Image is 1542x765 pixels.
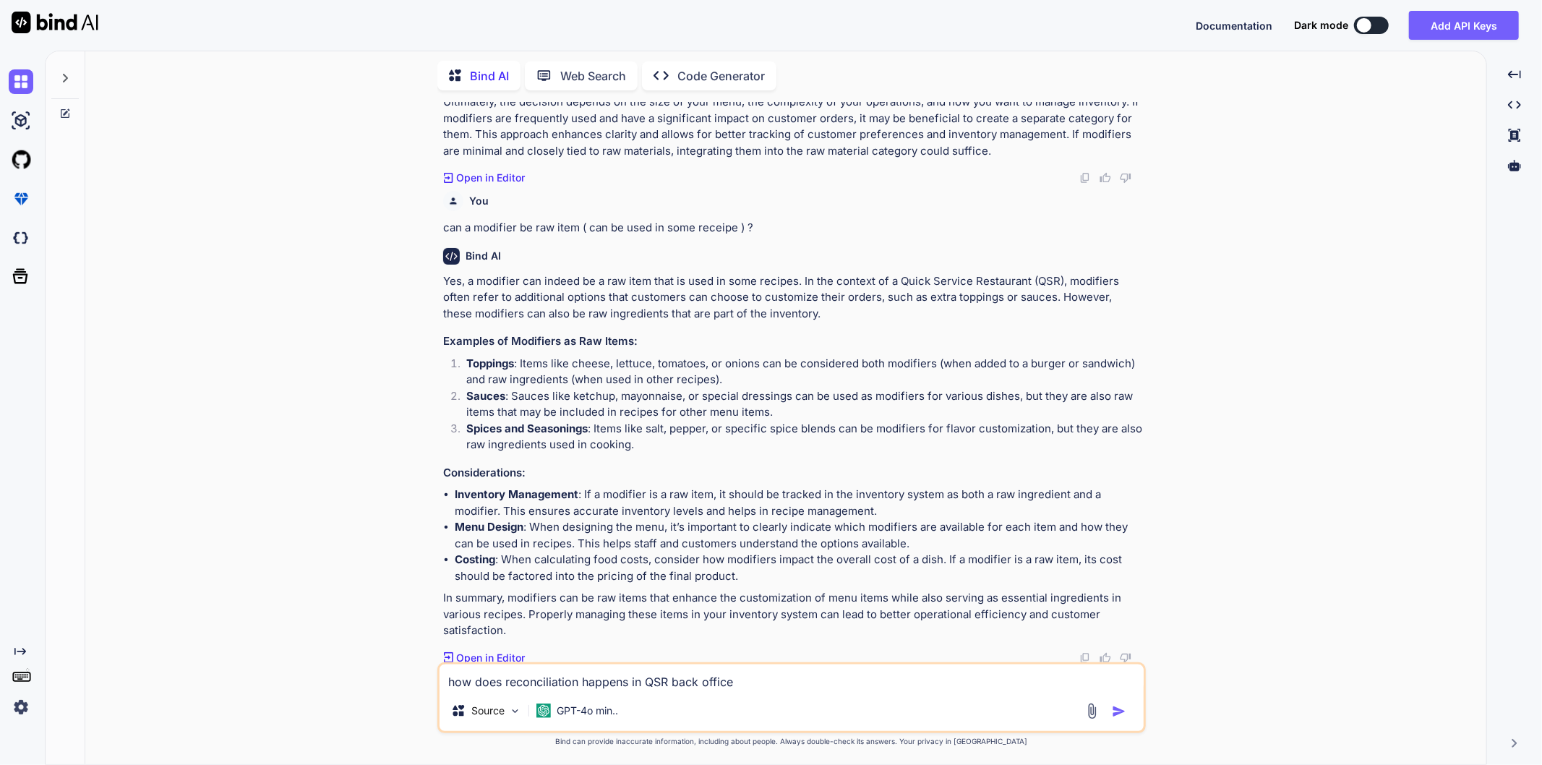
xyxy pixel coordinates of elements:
p: Bind can provide inaccurate information, including about people. Always double-check its answers.... [437,736,1146,747]
p: Open in Editor [456,171,525,185]
button: Documentation [1196,18,1272,33]
strong: Toppings [466,356,514,370]
p: Open in Editor [456,651,525,665]
h6: Bind AI [466,249,501,263]
button: Add API Keys [1409,11,1519,40]
p: : When designing the menu, it’s important to clearly indicate which modifiers are available for e... [455,519,1143,552]
img: ai-studio [9,108,33,133]
p: : If a modifier is a raw item, it should be tracked in the inventory system as both a raw ingredi... [455,487,1143,519]
p: Bind AI [470,67,509,85]
p: Source [471,704,505,718]
img: like [1100,172,1111,184]
img: premium [9,187,33,211]
h3: Considerations: [443,465,1143,482]
p: : Sauces like ketchup, mayonnaise, or special dressings can be used as modifiers for various dish... [466,388,1143,421]
span: Documentation [1196,20,1272,32]
img: icon [1112,704,1126,719]
p: Ultimately, the decision depends on the size of your menu, the complexity of your operations, and... [443,94,1143,159]
img: Bind AI [12,12,98,33]
p: Web Search [560,67,626,85]
img: darkCloudIdeIcon [9,226,33,250]
strong: Menu Design [455,520,523,534]
img: githubLight [9,148,33,172]
h6: You [469,194,489,208]
strong: Costing [455,552,495,566]
span: Dark mode [1294,18,1348,33]
p: : Items like cheese, lettuce, tomatoes, or onions can be considered both modifiers (when added to... [466,356,1143,388]
p: : When calculating food costs, consider how modifiers impact the overall cost of a dish. If a mod... [455,552,1143,584]
img: copy [1079,652,1091,664]
p: : Items like salt, pepper, or specific spice blends can be modifiers for flavor customization, bu... [466,421,1143,453]
p: In summary, modifiers can be raw items that enhance the customization of menu items while also se... [443,590,1143,639]
img: like [1100,652,1111,664]
img: GPT-4o mini [536,704,551,718]
img: copy [1079,172,1091,184]
strong: Spices and Seasonings [466,422,588,435]
h3: Examples of Modifiers as Raw Items: [443,333,1143,350]
img: chat [9,69,33,94]
strong: Inventory Management [455,487,578,501]
img: settings [9,695,33,719]
p: Yes, a modifier can indeed be a raw item that is used in some recipes. In the context of a Quick ... [443,273,1143,322]
textarea: how does reconciliation happens in QSR back offic [440,664,1144,691]
img: attachment [1084,703,1100,719]
img: dislike [1120,652,1131,664]
p: GPT-4o min.. [557,704,618,718]
img: Pick Models [509,705,521,717]
p: Code Generator [677,67,765,85]
strong: Sauces [466,389,505,403]
img: dislike [1120,172,1131,184]
p: can a modifier be raw item ( can be used in some receipe ) ? [443,220,1143,236]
